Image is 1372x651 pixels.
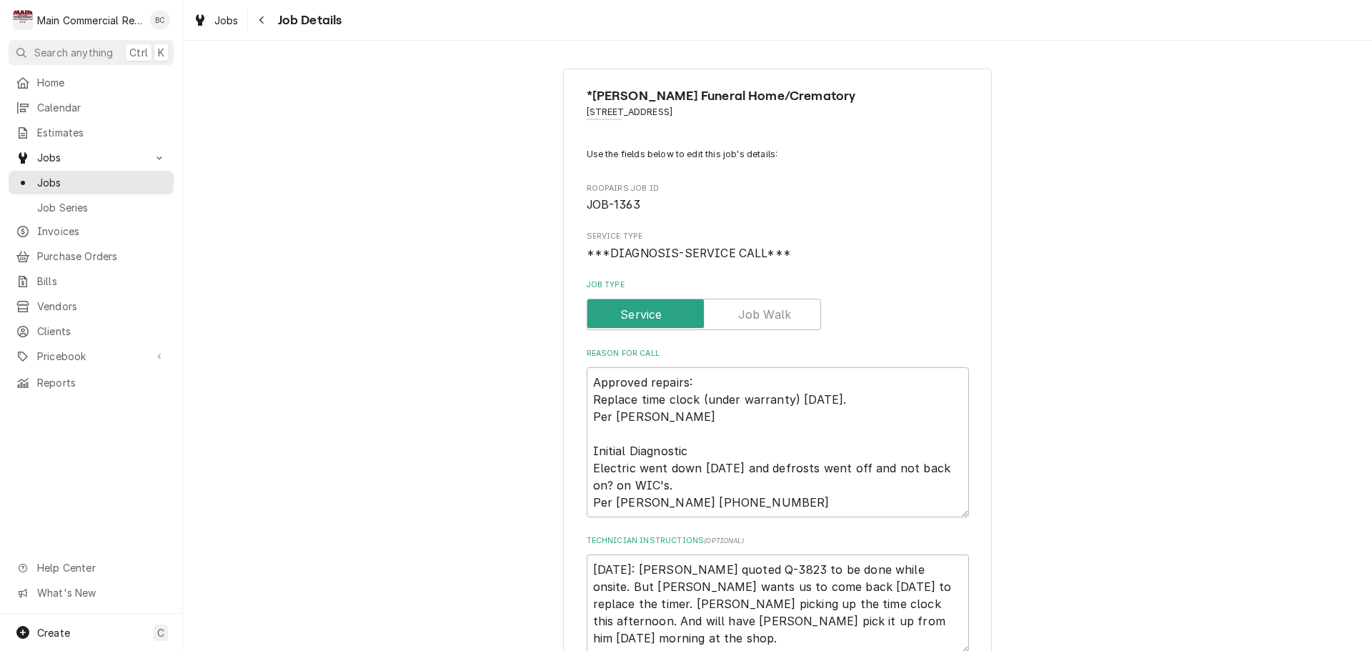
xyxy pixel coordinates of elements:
[37,627,70,639] span: Create
[9,244,174,268] a: Purchase Orders
[37,299,166,314] span: Vendors
[13,10,33,30] div: Main Commercial Refrigeration Service's Avatar
[37,324,166,339] span: Clients
[9,146,174,169] a: Go to Jobs
[37,200,166,215] span: Job Series
[587,279,969,291] label: Job Type
[587,106,969,119] span: Address
[587,535,969,547] label: Technician Instructions
[9,71,174,94] a: Home
[9,96,174,119] a: Calendar
[37,585,165,600] span: What's New
[9,344,174,368] a: Go to Pricebook
[587,86,969,106] span: Name
[587,198,640,212] span: JOB-1363
[587,86,969,130] div: Client Information
[9,294,174,318] a: Vendors
[37,224,166,239] span: Invoices
[587,183,969,214] div: Roopairs Job ID
[37,75,166,90] span: Home
[587,245,969,262] span: Service Type
[34,45,113,60] span: Search anything
[9,319,174,343] a: Clients
[37,249,166,264] span: Purchase Orders
[9,121,174,144] a: Estimates
[9,196,174,219] a: Job Series
[587,348,969,517] div: Reason For Call
[704,537,744,545] span: ( optional )
[9,581,174,605] a: Go to What's New
[37,560,165,575] span: Help Center
[158,45,164,60] span: K
[37,125,166,140] span: Estimates
[587,197,969,214] span: Roopairs Job ID
[274,11,342,30] span: Job Details
[9,371,174,394] a: Reports
[37,13,142,28] div: Main Commercial Refrigeration Service
[587,183,969,194] span: Roopairs Job ID
[9,171,174,194] a: Jobs
[37,100,166,115] span: Calendar
[587,231,969,262] div: Service Type
[9,556,174,580] a: Go to Help Center
[587,231,969,242] span: Service Type
[587,367,969,517] textarea: Approved repairs: Replace time clock (under warranty) [DATE]. Per [PERSON_NAME] Initial Diagnosti...
[9,219,174,243] a: Invoices
[214,13,239,28] span: Jobs
[157,625,164,640] span: C
[37,375,166,390] span: Reports
[587,279,969,330] div: Job Type
[150,10,170,30] div: BC
[37,175,166,190] span: Jobs
[37,150,145,165] span: Jobs
[9,269,174,293] a: Bills
[251,9,274,31] button: Navigate back
[13,10,33,30] div: M
[37,349,145,364] span: Pricebook
[129,45,148,60] span: Ctrl
[9,40,174,65] button: Search anythingCtrlK
[587,348,969,359] label: Reason For Call
[587,148,969,161] p: Use the fields below to edit this job's details:
[150,10,170,30] div: Bookkeeper Main Commercial's Avatar
[187,9,244,32] a: Jobs
[37,274,166,289] span: Bills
